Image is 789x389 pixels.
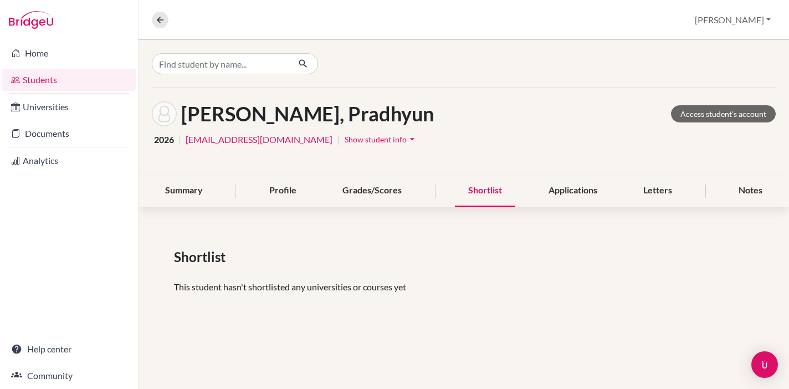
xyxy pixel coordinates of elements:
[152,101,177,126] img: Pradhyun RAMSUNDER's avatar
[181,102,434,126] h1: [PERSON_NAME], Pradhyun
[535,175,611,207] div: Applications
[344,131,418,148] button: Show student infoarrow_drop_down
[152,175,216,207] div: Summary
[337,133,340,146] span: |
[174,247,230,267] span: Shortlist
[751,351,778,378] div: Open Intercom Messenger
[2,96,136,118] a: Universities
[2,150,136,172] a: Analytics
[186,133,332,146] a: [EMAIL_ADDRESS][DOMAIN_NAME]
[2,365,136,387] a: Community
[178,133,181,146] span: |
[345,135,407,144] span: Show student info
[329,175,415,207] div: Grades/Scores
[455,175,515,207] div: Shortlist
[725,175,776,207] div: Notes
[671,105,776,122] a: Access student's account
[2,42,136,64] a: Home
[2,338,136,360] a: Help center
[152,53,289,74] input: Find student by name...
[690,9,776,30] button: [PERSON_NAME]
[630,175,685,207] div: Letters
[174,280,754,294] p: This student hasn't shortlisted any universities or courses yet
[256,175,310,207] div: Profile
[2,122,136,145] a: Documents
[9,11,53,29] img: Bridge-U
[154,133,174,146] span: 2026
[407,134,418,145] i: arrow_drop_down
[2,69,136,91] a: Students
